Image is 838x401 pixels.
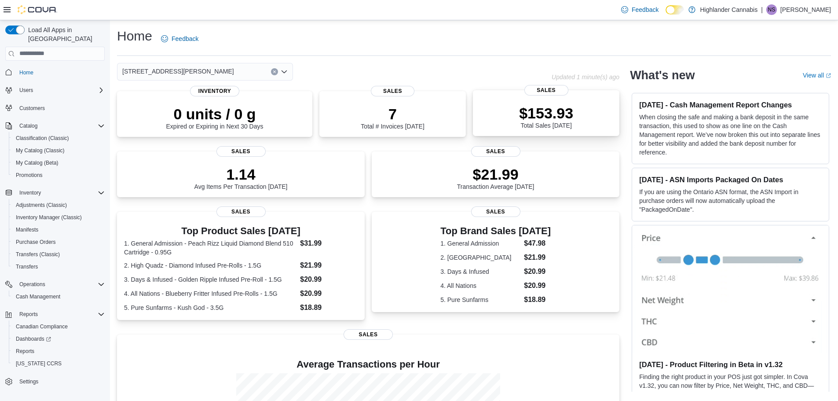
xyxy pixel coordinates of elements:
span: Canadian Compliance [16,323,68,330]
a: Customers [16,103,48,114]
button: Settings [2,375,108,388]
p: Updated 1 minute(s) ago [552,74,619,81]
button: Classification (Classic) [9,132,108,144]
p: $153.93 [519,104,573,122]
button: Reports [16,309,41,320]
p: 0 units / 0 g [166,105,263,123]
span: Feedback [172,34,198,43]
dd: $20.99 [524,280,551,291]
p: 7 [361,105,424,123]
p: When closing the safe and making a bank deposit in the same transaction, this used to show as one... [639,113,822,157]
span: Manifests [12,224,105,235]
button: Customers [2,102,108,114]
dt: 3. Days & Infused [440,267,520,276]
span: My Catalog (Beta) [12,158,105,168]
span: Dashboards [12,334,105,344]
p: If you are using the Ontario ASN format, the ASN Import in purchase orders will now automatically... [639,188,822,214]
a: Classification (Classic) [12,133,73,143]
span: Catalog [19,122,37,129]
span: Cash Management [12,291,105,302]
p: 1.14 [194,166,288,183]
span: Home [16,67,105,78]
a: View allExternal link [803,72,831,79]
div: Transaction Average [DATE] [457,166,534,190]
span: Transfers (Classic) [16,251,60,258]
span: Sales [216,146,266,157]
button: Transfers (Classic) [9,248,108,261]
button: Home [2,66,108,79]
span: Sales [371,86,415,96]
button: Users [16,85,37,96]
dt: 2. [GEOGRAPHIC_DATA] [440,253,520,262]
span: Sales [344,329,393,340]
button: Cash Management [9,291,108,303]
span: Inventory Manager (Classic) [12,212,105,223]
span: Reports [16,309,105,320]
dd: $20.99 [300,274,358,285]
span: Cash Management [16,293,60,300]
span: Reports [16,348,34,355]
dt: 1. General Admission [440,239,520,248]
span: Load All Apps in [GEOGRAPHIC_DATA] [25,26,105,43]
h3: Top Product Sales [DATE] [124,226,358,236]
button: Canadian Compliance [9,320,108,333]
span: Users [16,85,105,96]
dd: $21.99 [300,260,358,271]
a: Feedback [618,1,662,18]
span: Adjustments (Classic) [12,200,105,210]
h3: Top Brand Sales [DATE] [440,226,551,236]
a: Manifests [12,224,42,235]
h4: Average Transactions per Hour [124,359,612,370]
dt: 1. General Admission - Peach Rizz Liquid Diamond Blend 510 Cartridge - 0.95G [124,239,296,257]
span: Operations [16,279,105,290]
span: Reports [19,311,38,318]
span: Adjustments (Classic) [16,202,67,209]
dt: 3. Days & Infused - Golden Ripple Infused Pre-Roll - 1.5G [124,275,296,284]
h2: What's new [630,68,695,82]
span: Settings [19,378,38,385]
span: Customers [19,105,45,112]
span: Users [19,87,33,94]
span: Purchase Orders [16,239,56,246]
span: Inventory [16,188,105,198]
a: Inventory Manager (Classic) [12,212,85,223]
a: My Catalog (Classic) [12,145,68,156]
a: Transfers [12,261,41,272]
span: Transfers [16,263,38,270]
a: My Catalog (Beta) [12,158,62,168]
a: Dashboards [12,334,55,344]
a: Adjustments (Classic) [12,200,70,210]
span: Classification (Classic) [12,133,105,143]
img: Cova [18,5,57,14]
span: Manifests [16,226,38,233]
button: Operations [16,279,49,290]
dt: 5. Pure Sunfarms - Kush God - 3.5G [124,303,296,312]
div: Total Sales [DATE] [519,104,573,129]
button: Manifests [9,224,108,236]
span: Promotions [16,172,43,179]
a: Reports [12,346,38,357]
span: Transfers (Classic) [12,249,105,260]
span: My Catalog (Classic) [16,147,65,154]
span: Sales [524,85,568,96]
a: Canadian Compliance [12,321,71,332]
button: Open list of options [281,68,288,75]
p: [PERSON_NAME] [780,4,831,15]
a: Cash Management [12,291,64,302]
a: Dashboards [9,333,108,345]
button: Users [2,84,108,96]
h3: [DATE] - ASN Imports Packaged On Dates [639,175,822,184]
button: Catalog [16,121,41,131]
span: Promotions [12,170,105,180]
button: My Catalog (Classic) [9,144,108,157]
span: Sales [471,146,520,157]
button: [US_STATE] CCRS [9,357,108,370]
button: Promotions [9,169,108,181]
span: Home [19,69,33,76]
span: Washington CCRS [12,358,105,369]
span: NS [768,4,776,15]
span: Purchase Orders [12,237,105,247]
span: [US_STATE] CCRS [16,360,62,367]
div: Total # Invoices [DATE] [361,105,424,130]
dd: $18.89 [524,294,551,305]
